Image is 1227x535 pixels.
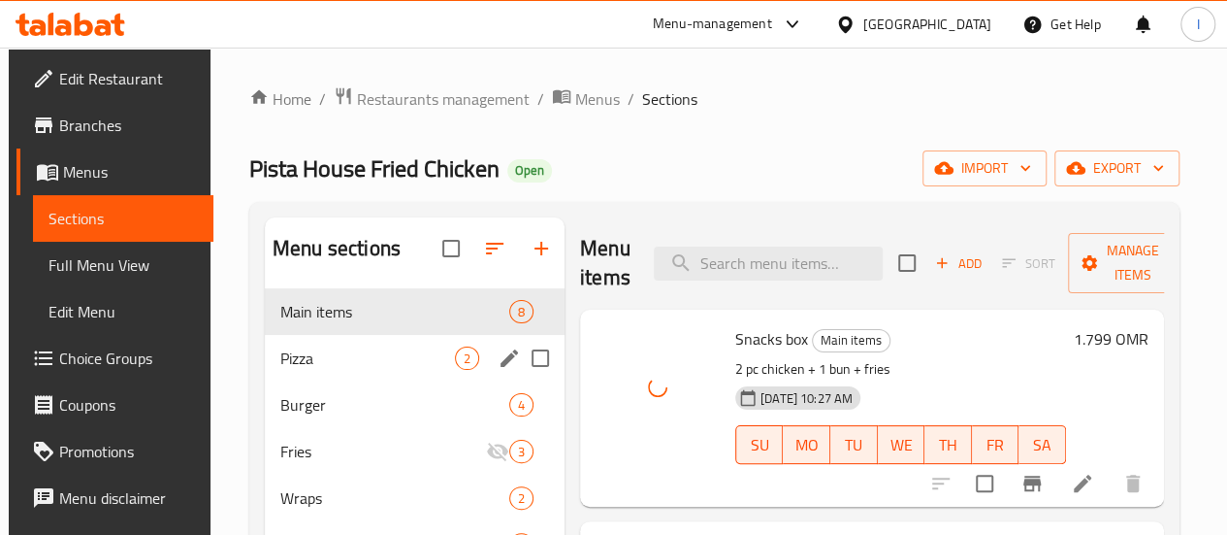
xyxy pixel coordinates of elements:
[507,159,552,183] div: Open
[744,431,775,459] span: SU
[510,396,533,415] span: 4
[972,425,1019,464] button: FR
[989,249,1068,279] span: Select section first
[924,425,972,464] button: TH
[863,14,991,35] div: [GEOGRAPHIC_DATA]
[265,475,565,521] div: Wraps2
[580,234,630,292] h2: Menu items
[518,225,565,272] button: Add section
[1018,425,1066,464] button: SA
[273,234,401,263] h2: Menu sections
[642,87,697,111] span: Sections
[537,87,544,111] li: /
[552,86,620,112] a: Menus
[59,67,198,90] span: Edit Restaurant
[1071,472,1094,495] a: Edit menu item
[886,431,918,459] span: WE
[319,87,326,111] li: /
[280,393,509,417] span: Burger
[830,425,878,464] button: TU
[1196,14,1199,35] span: I
[1054,150,1179,186] button: export
[48,207,198,230] span: Sections
[1070,156,1164,181] span: export
[249,147,500,190] span: Pista House Fried Chicken
[455,347,479,370] div: items
[1009,460,1055,507] button: Branch-specific-item
[1068,233,1198,293] button: Manage items
[495,344,524,373] button: edit
[735,324,808,353] span: Snacks box
[653,13,772,36] div: Menu-management
[280,347,455,370] span: Pizza
[791,431,823,459] span: MO
[509,486,533,510] div: items
[16,382,213,428] a: Coupons
[783,425,830,464] button: MO
[59,347,198,370] span: Choice Groups
[16,335,213,382] a: Choice Groups
[964,463,1005,504] span: Select to update
[1074,325,1148,352] h6: 1.799 OMR
[280,440,486,463] span: Fries
[510,489,533,508] span: 2
[33,242,213,288] a: Full Menu View
[1026,431,1058,459] span: SA
[654,247,883,281] input: search
[16,475,213,521] a: Menu disclaimer
[878,425,925,464] button: WE
[280,300,509,323] div: Main items
[431,228,471,269] span: Select all sections
[48,253,198,277] span: Full Menu View
[922,150,1047,186] button: import
[812,329,890,352] div: Main items
[59,114,198,137] span: Branches
[887,243,927,284] span: Select section
[249,87,311,111] a: Home
[59,393,198,417] span: Coupons
[510,443,533,461] span: 3
[980,431,1012,459] span: FR
[509,440,533,463] div: items
[735,357,1066,382] p: 2 pc chicken + 1 bun + fries
[59,440,198,463] span: Promotions
[357,87,530,111] span: Restaurants management
[456,350,478,368] span: 2
[932,431,964,459] span: TH
[753,389,860,408] span: [DATE] 10:27 AM
[33,288,213,335] a: Edit Menu
[16,102,213,149] a: Branches
[16,55,213,102] a: Edit Restaurant
[932,252,985,275] span: Add
[265,382,565,428] div: Burger4
[33,195,213,242] a: Sections
[63,160,198,184] span: Menus
[334,86,530,112] a: Restaurants management
[48,300,198,323] span: Edit Menu
[927,249,989,279] span: Add item
[16,149,213,195] a: Menus
[838,431,870,459] span: TU
[927,249,989,279] button: Add
[471,225,518,272] span: Sort sections
[509,393,533,417] div: items
[507,162,552,179] span: Open
[1110,460,1156,507] button: delete
[628,87,634,111] li: /
[735,425,783,464] button: SU
[813,329,889,351] span: Main items
[509,300,533,323] div: items
[1083,239,1182,287] span: Manage items
[575,87,620,111] span: Menus
[938,156,1031,181] span: import
[265,428,565,475] div: Fries3
[280,486,509,510] span: Wraps
[16,428,213,475] a: Promotions
[265,335,565,382] div: Pizza2edit
[486,440,509,463] svg: Inactive section
[249,86,1179,112] nav: breadcrumb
